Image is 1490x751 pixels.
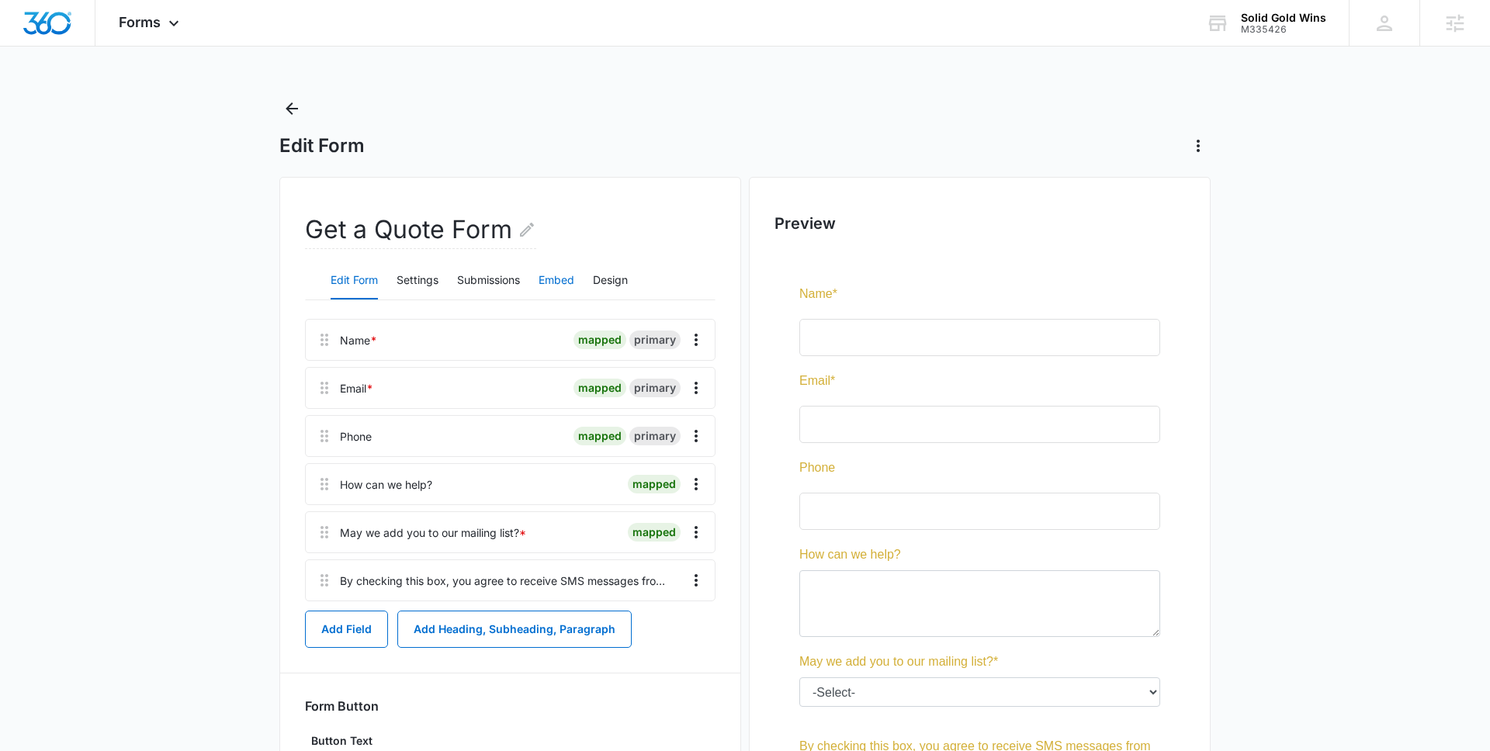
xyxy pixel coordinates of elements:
div: primary [629,379,681,397]
button: Embed [539,262,574,299]
div: May we add you to our mailing list? [340,524,526,541]
button: Add Heading, Subheading, Paragraph [397,611,632,648]
div: mapped [628,475,681,493]
div: Email [340,380,373,396]
label: Button Text [305,732,716,749]
button: Overflow Menu [684,520,709,545]
div: How can we help? [340,476,432,493]
div: By checking this box, you agree to receive SMS messages from Solid Gold Wins. You can reply STOP ... [340,573,671,589]
button: Back [279,96,304,121]
div: mapped [573,331,626,349]
div: primary [629,331,681,349]
span: Forms [119,14,161,30]
div: Phone [340,428,372,445]
div: mapped [628,523,681,542]
button: Settings [397,262,438,299]
div: account id [1241,24,1326,35]
button: Submissions [457,262,520,299]
button: Overflow Menu [684,424,709,448]
div: primary [629,427,681,445]
div: Name [340,332,377,348]
button: Edit Form [331,262,378,299]
div: account name [1241,12,1326,24]
button: Actions [1186,133,1211,158]
h2: Get a Quote Form [305,211,536,249]
span: Submit [10,618,49,632]
h1: Edit Form [279,134,365,157]
button: Overflow Menu [684,375,709,400]
button: Design [593,262,628,299]
button: Overflow Menu [684,568,709,593]
div: mapped [573,427,626,445]
button: Overflow Menu [684,472,709,497]
h3: Form Button [305,698,379,714]
label: ✅ [16,570,31,589]
button: Edit Form Name [518,211,536,248]
button: Overflow Menu [684,327,709,352]
button: Add Field [305,611,388,648]
div: mapped [573,379,626,397]
h2: Preview [774,212,1185,235]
